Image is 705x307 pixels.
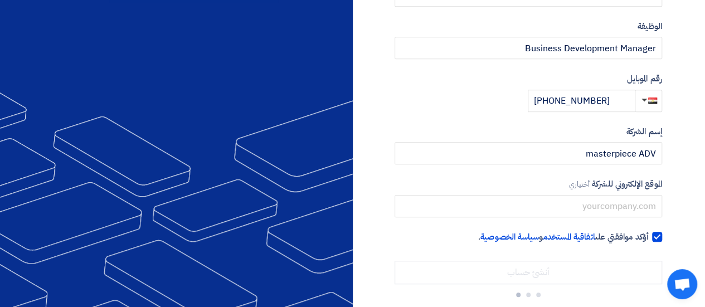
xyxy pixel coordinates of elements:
input: أدخل الوظيفة ... [395,37,662,59]
input: أنشئ حساب [395,261,662,284]
a: اتفاقية المستخدم [543,231,595,243]
label: رقم الموبايل [395,72,662,85]
label: الموقع الإلكتروني للشركة [395,178,662,191]
a: سياسة الخصوصية [480,231,539,243]
input: أدخل إسم الشركة ... [395,142,662,164]
label: إسم الشركة [395,125,662,138]
span: أختياري [569,179,590,189]
label: الوظيفة [395,20,662,33]
span: أؤكد موافقتي على و . [478,231,648,243]
input: أدخل رقم الموبايل ... [528,90,635,112]
input: yourcompany.com [395,195,662,217]
a: Open chat [667,269,697,299]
